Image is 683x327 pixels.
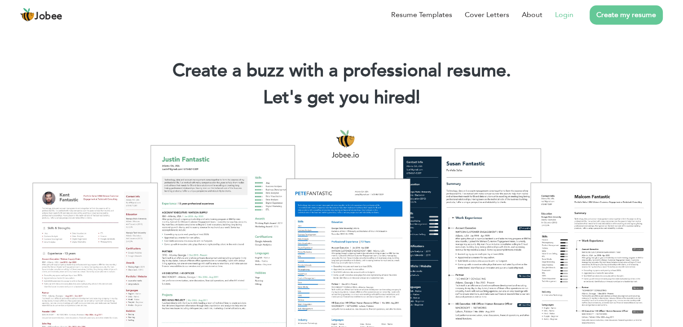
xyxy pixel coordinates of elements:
[590,5,663,25] a: Create my resume
[307,85,420,110] span: get you hired!
[20,8,35,22] img: jobee.io
[20,8,62,22] a: Jobee
[391,9,452,20] a: Resume Templates
[465,9,509,20] a: Cover Letters
[13,59,670,83] h1: Create a buzz with a professional resume.
[555,9,573,20] a: Login
[416,85,420,110] span: |
[13,86,670,109] h2: Let's
[35,12,62,22] span: Jobee
[522,9,542,20] a: About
